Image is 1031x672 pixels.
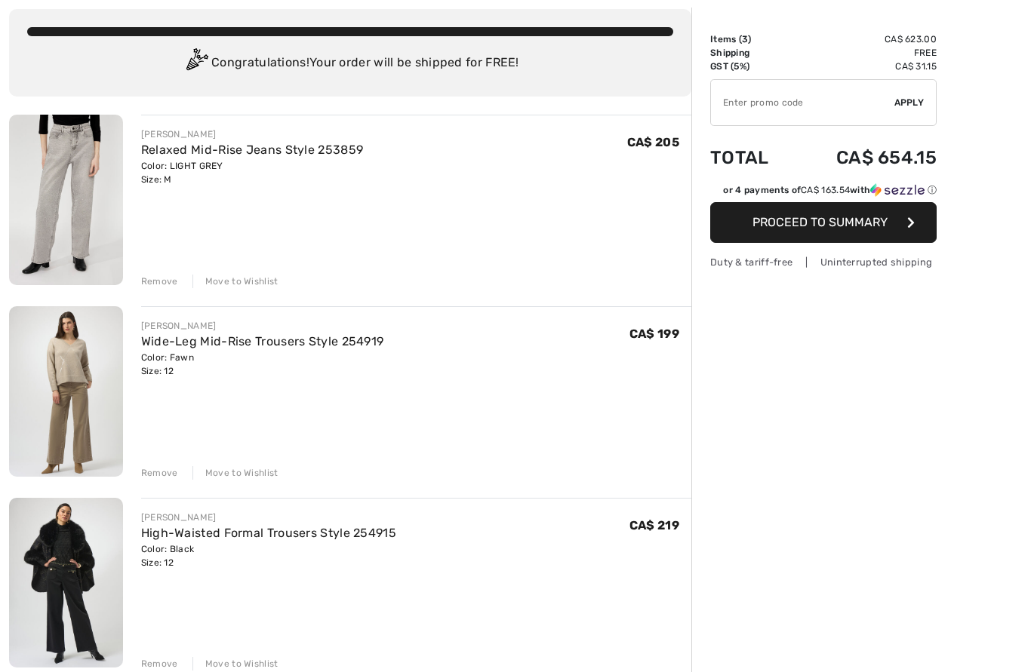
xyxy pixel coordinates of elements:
td: CA$ 31.15 [793,60,937,73]
span: Proceed to Summary [752,215,888,229]
a: High-Waisted Formal Trousers Style 254915 [141,526,396,540]
td: Items ( ) [710,32,793,46]
span: CA$ 205 [627,135,679,149]
td: Shipping [710,46,793,60]
span: CA$ 219 [629,518,679,532]
div: Remove [141,657,178,670]
td: CA$ 623.00 [793,32,937,46]
td: Free [793,46,937,60]
img: Congratulation2.svg [181,48,211,78]
span: CA$ 163.54 [801,185,850,195]
td: CA$ 654.15 [793,132,937,183]
div: or 4 payments ofCA$ 163.54withSezzle Click to learn more about Sezzle [710,183,937,202]
div: [PERSON_NAME] [141,127,364,141]
div: Remove [141,466,178,480]
div: Move to Wishlist [192,275,279,288]
img: High-Waisted Formal Trousers Style 254915 [9,498,123,668]
img: Wide-Leg Mid-Rise Trousers Style 254919 [9,306,123,477]
a: Wide-Leg Mid-Rise Trousers Style 254919 [141,334,384,348]
div: Congratulations! Your order will be shipped for FREE! [27,48,673,78]
a: Relaxed Mid-Rise Jeans Style 253859 [141,143,364,157]
span: Apply [894,96,925,109]
div: Move to Wishlist [192,657,279,670]
img: Relaxed Mid-Rise Jeans Style 253859 [9,115,123,285]
img: Sezzle [870,183,925,197]
div: Move to Wishlist [192,466,279,480]
div: Remove [141,275,178,288]
span: 3 [742,34,748,44]
button: Proceed to Summary [710,202,937,243]
td: Total [710,132,793,183]
div: [PERSON_NAME] [141,319,384,333]
span: CA$ 199 [629,327,679,341]
input: Promo code [711,80,894,125]
div: Duty & tariff-free | Uninterrupted shipping [710,255,937,269]
div: Color: Fawn Size: 12 [141,351,384,378]
div: [PERSON_NAME] [141,511,396,524]
td: GST (5%) [710,60,793,73]
div: or 4 payments of with [723,183,937,197]
div: Color: Black Size: 12 [141,542,396,569]
div: Color: LIGHT GREY Size: M [141,159,364,186]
